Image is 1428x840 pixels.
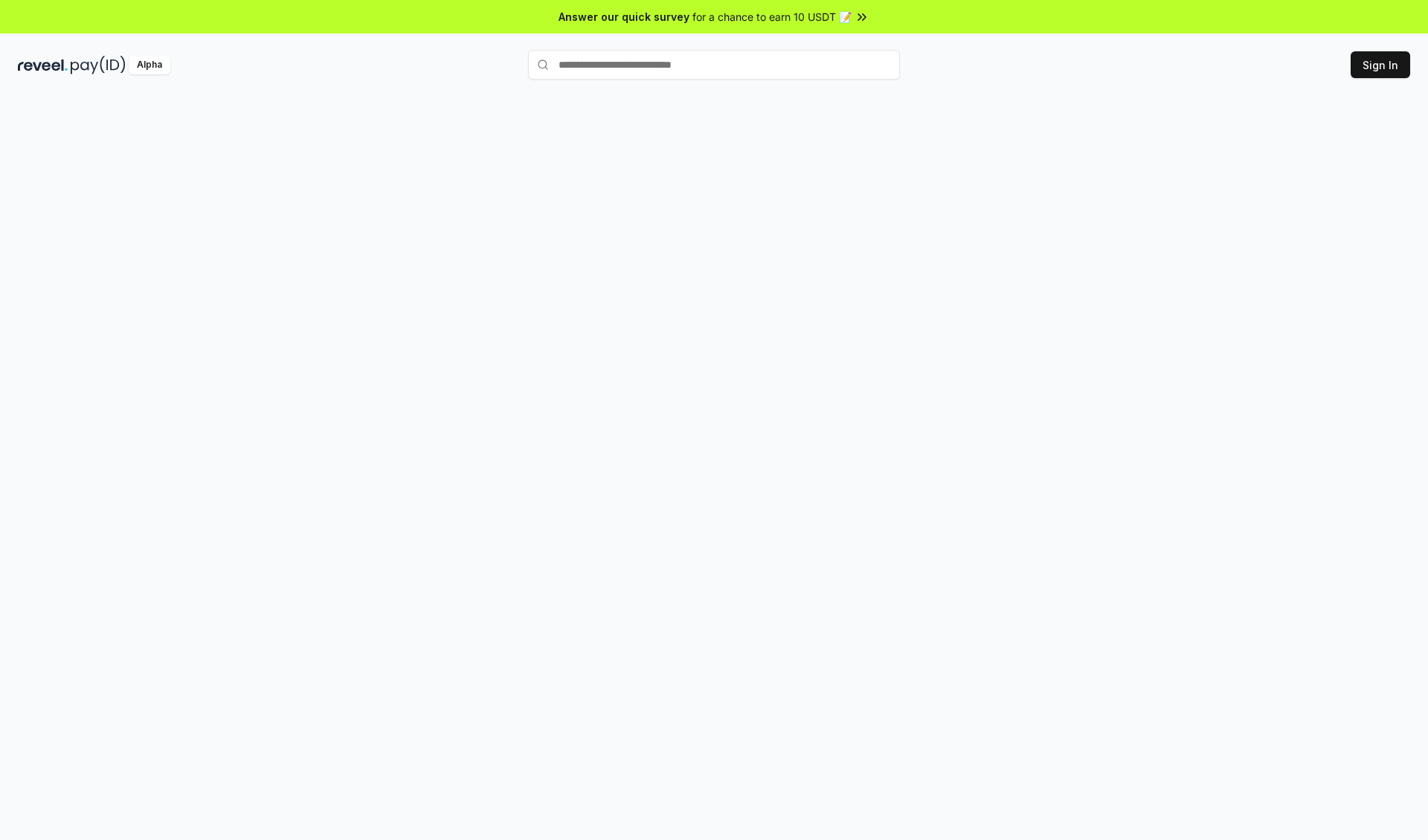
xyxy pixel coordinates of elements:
button: Sign In [1351,51,1410,78]
img: reveel_dark [18,56,68,74]
div: Alpha [129,56,170,74]
span: Answer our quick survey [559,9,689,25]
img: pay_id [71,56,126,74]
span: for a chance to earn 10 USDT 📝 [692,9,852,25]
